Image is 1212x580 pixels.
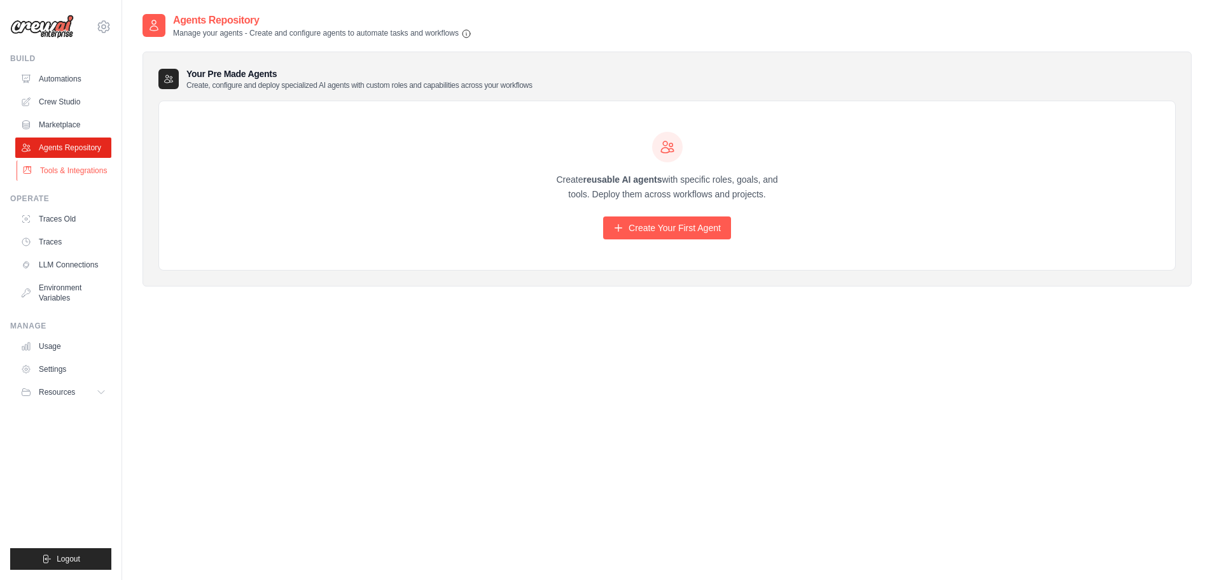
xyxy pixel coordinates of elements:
button: Resources [15,382,111,402]
img: Logo [10,15,74,39]
a: Environment Variables [15,278,111,308]
a: Agents Repository [15,138,111,158]
a: Automations [15,69,111,89]
span: Resources [39,387,75,397]
a: Traces [15,232,111,252]
p: Create, configure and deploy specialized AI agents with custom roles and capabilities across your... [186,80,533,90]
a: Usage [15,336,111,357]
a: Traces Old [15,209,111,229]
div: Manage [10,321,111,331]
a: Create Your First Agent [603,216,731,239]
a: Settings [15,359,111,379]
button: Logout [10,548,111,570]
div: Operate [10,194,111,204]
div: Build [10,53,111,64]
h3: Your Pre Made Agents [186,67,533,90]
a: Tools & Integrations [17,160,113,181]
h2: Agents Repository [173,13,471,28]
span: Logout [57,554,80,564]
strong: reusable AI agents [583,174,662,185]
p: Manage your agents - Create and configure agents to automate tasks and workflows [173,28,471,39]
a: LLM Connections [15,255,111,275]
p: Create with specific roles, goals, and tools. Deploy them across workflows and projects. [545,173,790,202]
a: Crew Studio [15,92,111,112]
a: Marketplace [15,115,111,135]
